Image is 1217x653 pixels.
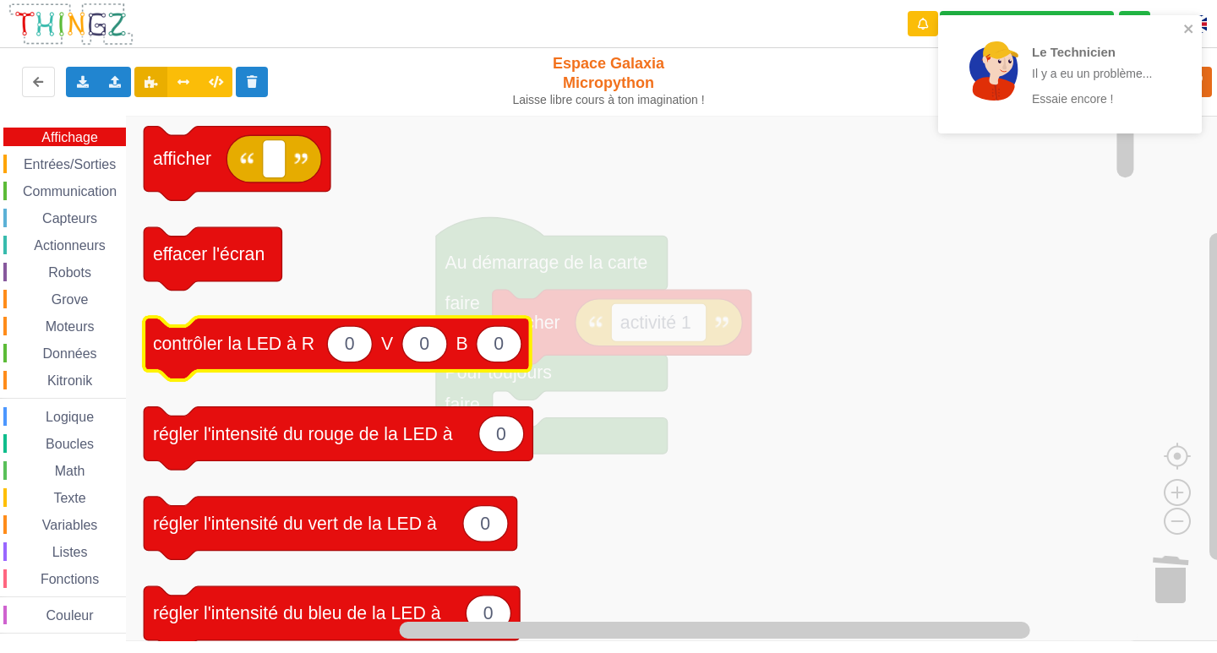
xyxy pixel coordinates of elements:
[21,157,118,171] span: Entrées/Sorties
[40,211,100,226] span: Capteurs
[49,292,91,307] span: Grove
[43,437,96,451] span: Boucles
[153,244,265,264] text: effacer l'écran
[46,265,94,280] span: Robots
[456,334,468,354] text: B
[8,2,134,46] img: thingz_logo.png
[40,518,101,532] span: Variables
[153,514,437,534] text: régler l'intensité du vert de la LED à
[43,410,96,424] span: Logique
[419,334,429,354] text: 0
[153,149,211,169] text: afficher
[43,319,97,334] span: Moteurs
[1183,22,1195,38] button: close
[496,424,506,444] text: 0
[51,491,88,505] span: Texte
[41,346,100,361] span: Données
[31,238,108,253] span: Actionneurs
[1032,90,1164,107] p: Essaie encore !
[481,514,491,534] text: 0
[505,54,712,107] div: Espace Galaxia Micropython
[153,424,453,444] text: régler l'intensité du rouge de la LED à
[505,93,712,107] div: Laisse libre cours à ton imagination !
[381,334,394,354] text: V
[39,130,100,144] span: Affichage
[153,603,441,623] text: régler l'intensité du bleu de la LED à
[38,572,101,586] span: Fonctions
[1032,65,1164,82] p: Il y a eu un problème...
[50,545,90,559] span: Listes
[44,608,96,623] span: Couleur
[345,334,355,354] text: 0
[483,603,494,623] text: 0
[20,184,119,199] span: Communication
[494,334,504,354] text: 0
[45,373,95,388] span: Kitronik
[153,334,314,354] text: contrôler la LED à R
[940,11,1114,37] div: Ta base fonctionne bien !
[52,464,88,478] span: Math
[1032,43,1164,61] p: Le Technicien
